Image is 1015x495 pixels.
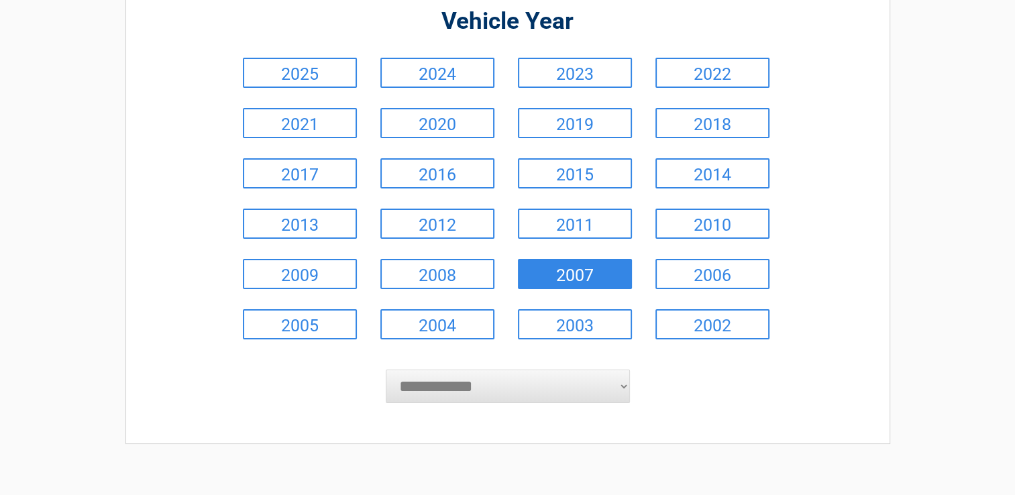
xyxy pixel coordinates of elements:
a: 2025 [243,58,357,88]
a: 2005 [243,309,357,339]
a: 2021 [243,108,357,138]
a: 2009 [243,259,357,289]
a: 2019 [518,108,632,138]
a: 2017 [243,158,357,188]
a: 2011 [518,209,632,239]
a: 2003 [518,309,632,339]
a: 2014 [655,158,769,188]
a: 2024 [380,58,494,88]
a: 2018 [655,108,769,138]
a: 2007 [518,259,632,289]
a: 2023 [518,58,632,88]
a: 2006 [655,259,769,289]
a: 2013 [243,209,357,239]
a: 2020 [380,108,494,138]
h2: Vehicle Year [239,6,776,38]
a: 2002 [655,309,769,339]
a: 2008 [380,259,494,289]
a: 2012 [380,209,494,239]
a: 2015 [518,158,632,188]
a: 2016 [380,158,494,188]
a: 2022 [655,58,769,88]
a: 2010 [655,209,769,239]
a: 2004 [380,309,494,339]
